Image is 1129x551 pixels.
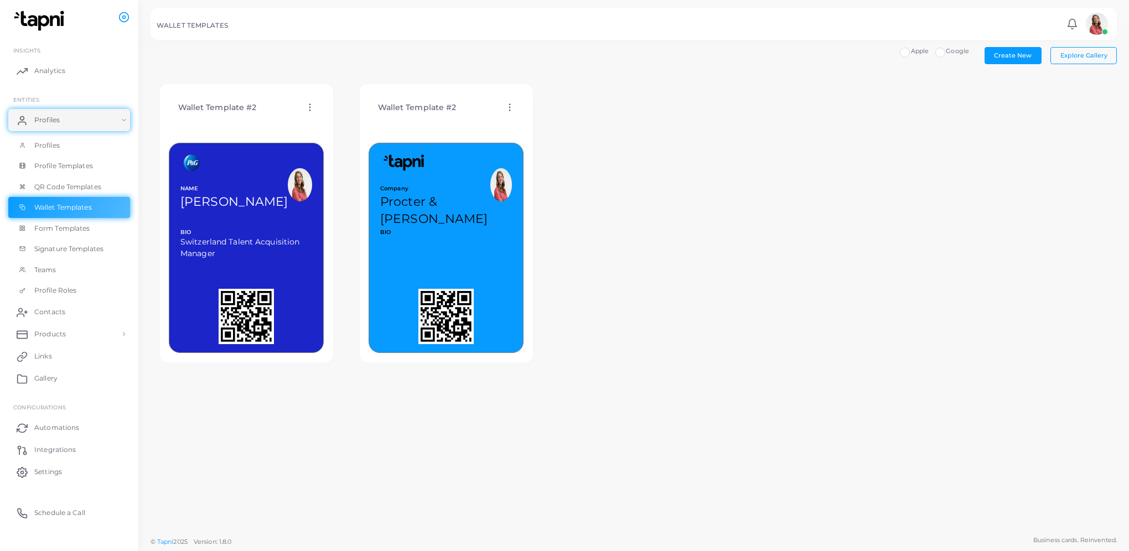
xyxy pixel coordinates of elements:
[34,351,52,361] span: Links
[173,537,187,547] span: 2025
[13,404,66,410] span: Configurations
[219,289,274,344] img: QR Code
[34,115,60,125] span: Profiles
[13,47,40,54] span: INSIGHTS
[34,223,90,233] span: Form Templates
[380,154,430,171] img: Logo
[8,155,130,176] a: Profile Templates
[490,168,512,201] img: 13077dd11662832c0c985883b452107d4b5c7c548ca83efe8d3609e651f20f0e.png
[34,141,60,150] span: Profiles
[8,502,130,524] a: Schedule a Call
[8,280,130,301] a: Profile Roles
[180,154,205,171] img: Logo
[180,236,312,259] span: Switzerland Talent Acquisition Manager
[8,259,130,280] a: Teams
[380,185,490,193] span: Company
[380,194,488,227] span: Procter & [PERSON_NAME]
[157,538,174,545] a: Tapni
[1086,13,1108,35] img: avatar
[8,345,130,367] a: Links
[378,103,457,112] h4: Wallet Template #2
[8,439,130,461] a: Integrations
[13,96,39,103] span: ENTITIES
[8,323,130,345] a: Products
[10,11,71,31] img: logo
[8,461,130,483] a: Settings
[8,176,130,197] a: QR Code Templates
[946,47,969,55] span: Google
[1060,51,1107,59] span: Explore Gallery
[8,135,130,156] a: Profiles
[194,538,232,545] span: Version: 1.8.0
[34,182,101,192] span: QR Code Templates
[34,467,62,477] span: Settings
[288,168,312,201] img: 13077dd11662832c0c985883b452107d4b5c7c548ca83efe8d3609e651f20f0e.png
[178,103,257,112] h4: Wallet Template #2
[34,285,76,295] span: Profile Roles
[985,47,1042,64] button: Create New
[8,238,130,259] a: Signature Templates
[911,47,929,55] span: Apple
[180,194,288,209] span: [PERSON_NAME]
[34,445,76,455] span: Integrations
[34,329,66,339] span: Products
[1083,13,1111,35] a: avatar
[34,423,79,433] span: Automations
[34,265,56,275] span: Teams
[34,66,65,76] span: Analytics
[994,51,1032,59] span: Create New
[8,197,130,218] a: Wallet Templates
[8,218,130,239] a: Form Templates
[8,301,130,323] a: Contacts
[180,228,312,237] span: BIO
[34,161,93,171] span: Profile Templates
[1033,536,1117,545] span: Business cards. Reinvented.
[418,289,474,344] img: QR Code
[151,537,231,547] span: ©
[34,244,103,254] span: Signature Templates
[34,202,92,212] span: Wallet Templates
[8,417,130,439] a: Automations
[8,367,130,389] a: Gallery
[34,373,58,383] span: Gallery
[157,22,228,29] h5: WALLET TEMPLATES
[380,228,512,237] span: BIO
[8,60,130,82] a: Analytics
[34,508,85,518] span: Schedule a Call
[34,307,65,317] span: Contacts
[180,185,288,193] span: NAME
[1050,47,1117,64] button: Explore Gallery
[8,109,130,131] a: Profiles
